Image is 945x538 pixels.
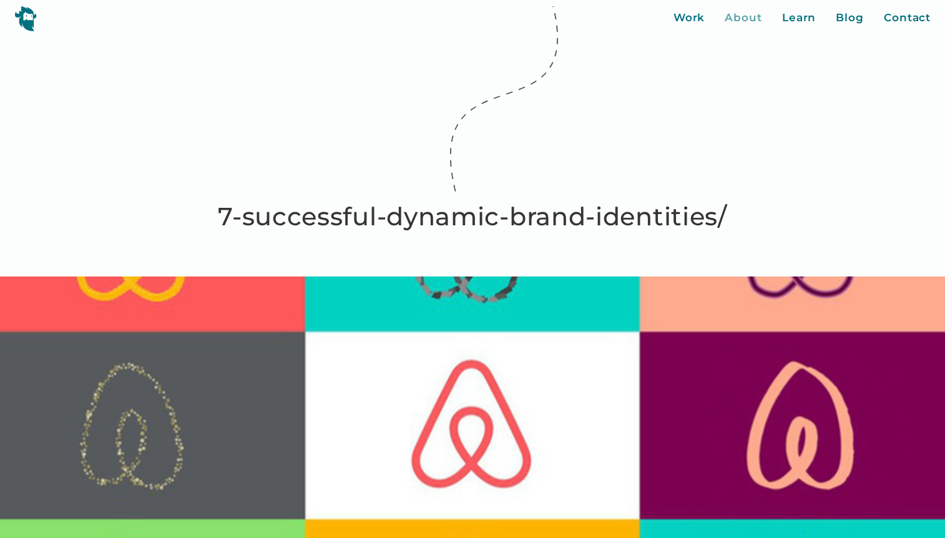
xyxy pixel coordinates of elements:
[725,10,762,26] a: About
[14,6,37,31] img: yeti logo icon
[673,10,705,26] a: Work
[884,10,931,26] a: Contact
[782,10,816,26] a: Learn
[192,197,753,237] h1: 7-successful-dynamic-brand-identities/
[836,10,864,26] a: Blog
